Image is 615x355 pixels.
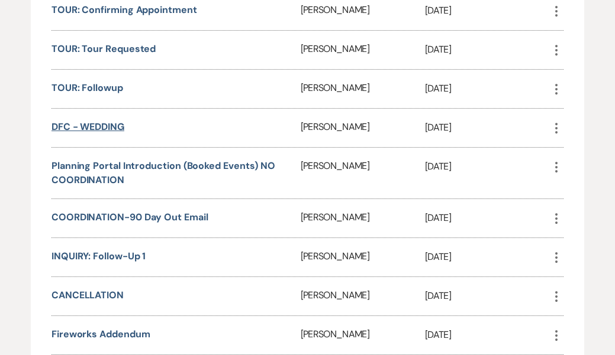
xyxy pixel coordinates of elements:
[425,3,549,18] p: [DATE]
[51,159,275,186] a: Planning Portal Introduction (Booked Events) NO COORDINATION
[425,210,549,226] p: [DATE]
[425,327,549,343] p: [DATE]
[425,120,549,135] p: [DATE]
[425,81,549,96] p: [DATE]
[301,316,425,354] div: [PERSON_NAME]
[301,70,425,108] div: [PERSON_NAME]
[51,289,124,301] a: CANCELLATION
[301,109,425,147] div: [PERSON_NAME]
[301,148,425,198] div: [PERSON_NAME]
[51,211,208,223] a: COORDINATION-90 Day Out Email
[301,31,425,69] div: [PERSON_NAME]
[425,42,549,57] p: [DATE]
[425,249,549,265] p: [DATE]
[51,43,156,55] a: TOUR: Tour Requested
[51,82,123,94] a: TOUR: Followup
[301,277,425,315] div: [PERSON_NAME]
[425,159,549,174] p: [DATE]
[301,238,425,276] div: [PERSON_NAME]
[51,250,146,262] a: INQUIRY: Follow-Up 1
[301,199,425,237] div: [PERSON_NAME]
[425,288,549,304] p: [DATE]
[51,328,150,340] a: Fireworks Addendum
[51,120,124,133] a: DFC - WEDDING
[51,4,197,16] a: TOUR: Confirming Appointment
